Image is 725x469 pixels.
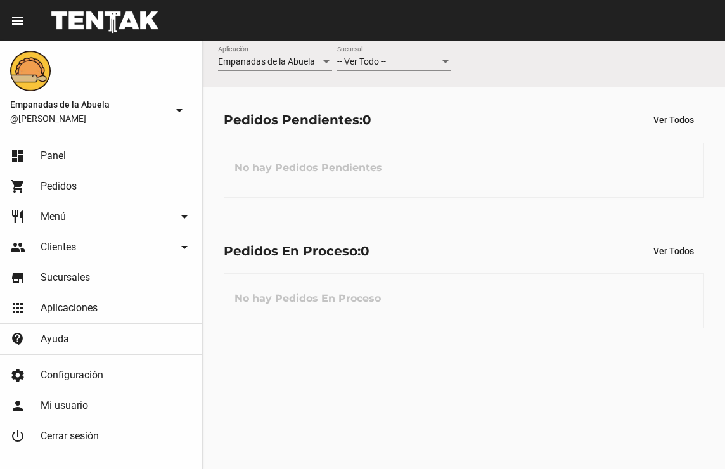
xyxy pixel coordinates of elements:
mat-icon: power_settings_new [10,428,25,444]
span: Sucursales [41,271,90,284]
mat-icon: settings [10,368,25,383]
span: Mi usuario [41,399,88,412]
span: -- Ver Todo -- [337,56,386,67]
mat-icon: restaurant [10,209,25,224]
span: Cerrar sesión [41,430,99,442]
span: Aplicaciones [41,302,98,314]
span: Configuración [41,369,103,382]
h3: No hay Pedidos Pendientes [224,149,392,187]
mat-icon: dashboard [10,148,25,164]
img: f0136945-ed32-4f7c-91e3-a375bc4bb2c5.png [10,51,51,91]
span: Menú [41,210,66,223]
span: 0 [362,112,371,127]
span: Pedidos [41,180,77,193]
mat-icon: arrow_drop_down [177,209,192,224]
span: Clientes [41,241,76,254]
mat-icon: shopping_cart [10,179,25,194]
span: Ver Todos [653,115,694,125]
span: 0 [361,243,369,259]
mat-icon: menu [10,13,25,29]
mat-icon: arrow_drop_down [177,240,192,255]
span: Ver Todos [653,246,694,256]
mat-icon: contact_support [10,331,25,347]
div: Pedidos Pendientes: [224,110,371,130]
mat-icon: arrow_drop_down [172,103,187,118]
span: Empanadas de la Abuela [10,97,167,112]
mat-icon: person [10,398,25,413]
button: Ver Todos [643,240,704,262]
div: Pedidos En Proceso: [224,241,369,261]
span: @[PERSON_NAME] [10,112,167,125]
h3: No hay Pedidos En Proceso [224,279,391,318]
mat-icon: apps [10,300,25,316]
span: Ayuda [41,333,69,345]
button: Ver Todos [643,108,704,131]
mat-icon: store [10,270,25,285]
span: Panel [41,150,66,162]
span: Empanadas de la Abuela [218,56,315,67]
mat-icon: people [10,240,25,255]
